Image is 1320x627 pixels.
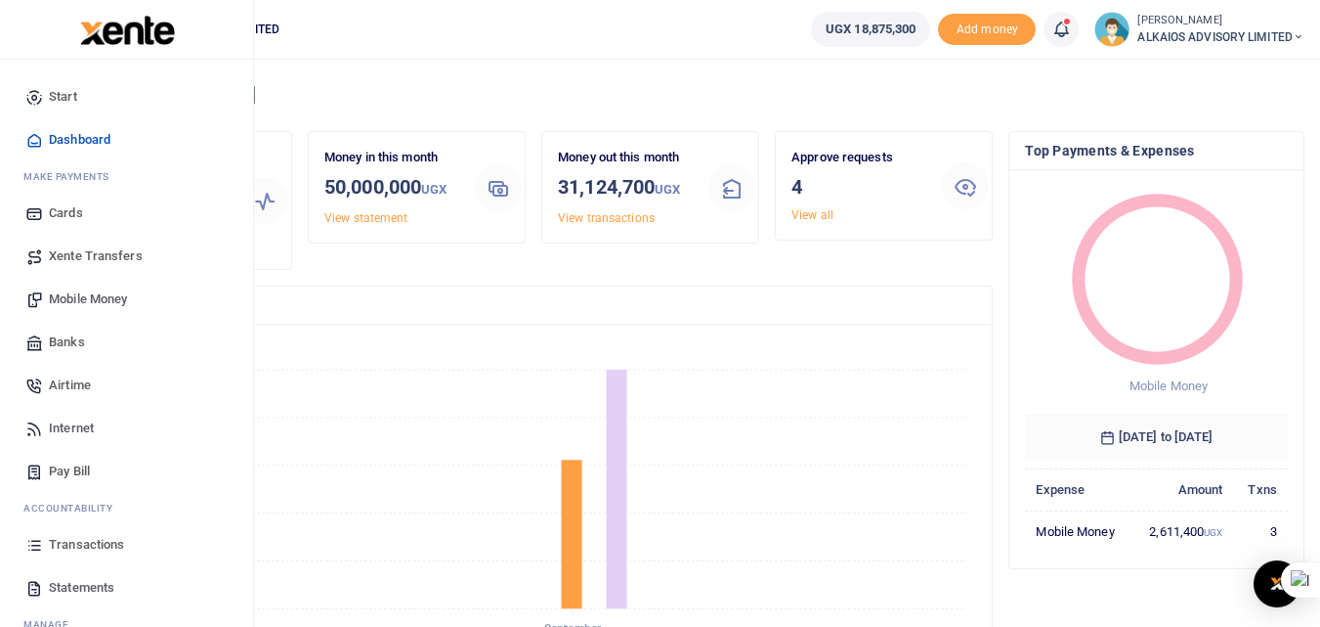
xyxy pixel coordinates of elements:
[938,14,1036,46] span: Add money
[49,203,83,223] span: Cards
[558,172,693,204] h3: 31,124,700
[49,290,127,309] span: Mobile Money
[1132,469,1234,511] th: Amount
[421,182,447,197] small: UGX
[38,501,112,515] span: countability
[49,376,91,395] span: Airtime
[74,84,1304,106] h4: Hello [PERSON_NAME]
[1254,560,1300,607] div: Open Intercom Messenger
[16,450,237,493] a: Pay Bill
[16,278,237,321] a: Mobile Money
[49,246,143,266] span: Xente Transfers
[16,321,237,364] a: Banks
[91,294,976,316] h4: Transactions Overview
[16,566,237,609] a: Statements
[938,21,1036,35] a: Add money
[16,523,237,566] a: Transactions
[16,161,237,192] li: M
[49,419,94,438] span: Internet
[1234,511,1288,552] td: 3
[826,20,915,39] span: UGX 18,875,300
[558,211,655,225] a: View transactions
[1132,511,1234,552] td: 2,611,400
[49,578,114,598] span: Statements
[938,14,1036,46] li: Toup your wallet
[16,235,237,278] a: Xente Transfers
[16,192,237,235] a: Cards
[1129,379,1208,393] span: Mobile Money
[49,462,90,481] span: Pay Bill
[1234,469,1288,511] th: Txns
[49,333,85,352] span: Banks
[78,22,175,36] a: logo-small logo-large logo-large
[49,87,77,107] span: Start
[16,407,237,450] a: Internet
[33,169,109,184] span: ake Payments
[1025,414,1288,461] h6: [DATE] to [DATE]
[655,182,680,197] small: UGX
[80,16,175,45] img: logo-large
[1094,12,1129,47] img: profile-user
[324,172,459,204] h3: 50,000,000
[16,118,237,161] a: Dashboard
[1094,12,1304,47] a: profile-user [PERSON_NAME] ALKAIOS ADVISORY LIMITED
[803,12,938,47] li: Wallet ballance
[49,535,124,555] span: Transactions
[558,148,693,168] p: Money out this month
[16,493,237,523] li: Ac
[1025,469,1131,511] th: Expense
[1137,13,1304,29] small: [PERSON_NAME]
[324,211,407,225] a: View statement
[1204,527,1222,538] small: UGX
[16,75,237,118] a: Start
[791,172,926,202] h3: 4
[16,364,237,407] a: Airtime
[811,12,930,47] a: UGX 18,875,300
[1025,511,1131,552] td: Mobile Money
[791,148,926,168] p: Approve requests
[1137,28,1304,46] span: ALKAIOS ADVISORY LIMITED
[49,130,110,150] span: Dashboard
[791,208,833,222] a: View all
[1025,140,1288,161] h4: Top Payments & Expenses
[324,148,459,168] p: Money in this month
